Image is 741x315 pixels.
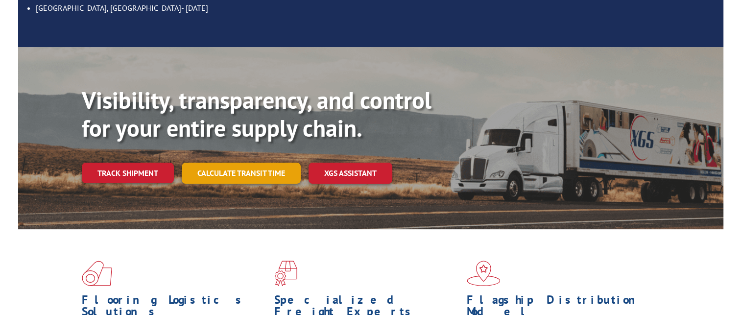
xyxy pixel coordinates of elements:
[467,261,501,286] img: xgs-icon-flagship-distribution-model-red
[82,163,174,183] a: Track shipment
[182,163,301,184] a: Calculate transit time
[274,261,297,286] img: xgs-icon-focused-on-flooring-red
[82,85,431,144] b: Visibility, transparency, and control for your entire supply chain.
[82,261,112,286] img: xgs-icon-total-supply-chain-intelligence-red
[36,1,714,14] li: [GEOGRAPHIC_DATA], [GEOGRAPHIC_DATA]- [DATE]
[309,163,392,184] a: XGS ASSISTANT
